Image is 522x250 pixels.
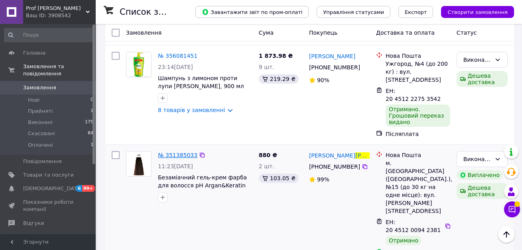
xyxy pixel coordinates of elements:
div: 219.29 ₴ [259,74,299,84]
button: Чат з покупцем [504,201,520,217]
span: 99% [317,176,329,183]
div: м. [GEOGRAPHIC_DATA] ([GEOGRAPHIC_DATA].), №15 (до 30 кг на одне місце): вул. [PERSON_NAME][STREE... [386,159,450,215]
div: Виплачено [457,170,503,180]
span: Оплачені [28,142,53,149]
span: Головна [23,49,45,57]
div: Післяплата [386,130,450,138]
span: Prof Brand [26,5,86,12]
span: [DEMOGRAPHIC_DATA] [23,185,82,192]
div: Отримано. Грошовий переказ видано [386,104,450,127]
span: 6 [76,185,82,192]
div: 103.05 ₴ [259,173,299,183]
span: 99+ [82,185,95,192]
a: Шампунь з лимоном проти лупи [PERSON_NAME], 900 мл [158,75,244,89]
span: Статус [457,30,477,36]
span: Товари та послуги [23,171,74,179]
div: Нова Пошта [386,52,450,60]
a: [PERSON_NAME][PERSON_NAME] [309,152,370,159]
span: Показники роботи компанії [23,199,74,213]
span: 23:14[DATE] [158,64,193,70]
span: 880 ₴ [259,152,277,158]
span: Cума [259,30,274,36]
span: ЕН: 20 4512 2275 3542 [386,88,441,102]
span: Завантажити звіт по пром-оплаті [202,8,302,16]
span: [PERSON_NAME] [309,53,355,59]
button: Експорт [398,6,433,18]
span: Управління статусами [323,9,384,15]
span: Створити замовлення [447,9,508,15]
span: Замовлення [23,84,56,91]
a: № 351385033 [158,152,197,158]
span: Доставка та оплата [376,30,435,36]
button: Управління статусами [317,6,390,18]
span: Нові [28,96,39,104]
span: Прийняті [28,108,53,115]
span: 11:23[DATE] [158,163,193,169]
div: Ужгород, №4 (до 200 кг) : вул. [STREET_ADDRESS] [386,60,450,84]
a: 8 товарів у замовленні [158,107,225,113]
a: № 356081451 [158,53,197,59]
span: 9 шт. [259,64,274,70]
span: Відгуки [23,220,44,227]
button: Створити замовлення [441,6,514,18]
span: 84 [88,130,93,137]
div: Виконано [463,155,491,163]
img: Фото товару [129,52,148,77]
span: 1 873.98 ₴ [259,53,293,59]
span: [PERSON_NAME] [309,152,355,159]
span: Покупці [23,233,45,240]
span: 2 шт. [259,163,274,169]
div: Виконано [463,55,491,64]
span: Покупець [309,30,337,36]
h1: Список замовлень [120,7,201,17]
span: [PERSON_NAME] [355,152,402,159]
span: Виконані [28,119,53,126]
input: Пошук [4,28,94,42]
button: Завантажити звіт по пром-оплаті [195,6,309,18]
div: Дешева доставка [457,183,508,199]
div: Отримано [386,236,422,245]
span: Замовлення [126,30,162,36]
div: Дешева доставка [457,71,508,87]
span: 1 [91,108,93,115]
span: Повідомлення [23,158,62,165]
a: [PERSON_NAME] [309,52,355,60]
a: 3 товара у замовленні [158,20,224,27]
span: ЕН: 20 4512 0094 2381 [386,219,441,233]
span: 0 [91,96,93,104]
a: Фото товару [126,52,152,77]
span: 1 [91,142,93,149]
span: Експорт [405,9,427,15]
img: Фото товару [131,152,146,176]
span: 175 [85,119,93,126]
a: Створити замовлення [433,8,514,15]
div: [PHONE_NUMBER] [307,161,362,172]
div: [PHONE_NUMBER] [307,62,362,73]
a: Фото товару [126,151,152,177]
button: Наверх [498,226,515,243]
div: Нова Пошта [386,151,450,159]
span: Скасовані [28,130,55,137]
span: 90% [317,77,329,83]
a: Безаміачний гель-крем фарба для волосся pH Argan&Keratin 4.0 коричневий, 100 мл [158,174,247,197]
span: Замовлення та повідомлення [23,63,96,77]
div: Ваш ID: 3908542 [26,12,96,19]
